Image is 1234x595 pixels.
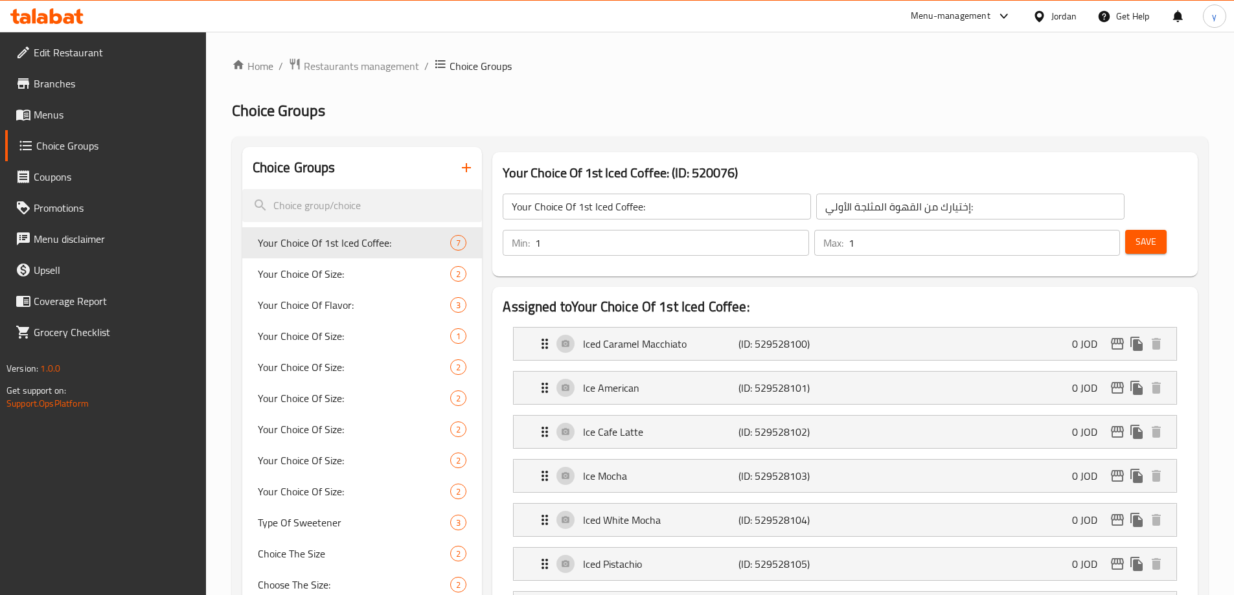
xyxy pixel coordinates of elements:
[450,515,466,530] div: Choices
[258,546,451,561] span: Choice The Size
[738,468,842,484] p: (ID: 529528103)
[450,359,466,375] div: Choices
[1108,554,1127,574] button: edit
[34,324,196,340] span: Grocery Checklist
[1147,422,1166,442] button: delete
[5,317,206,348] a: Grocery Checklist
[40,360,60,377] span: 1.0.0
[450,235,466,251] div: Choices
[450,484,466,499] div: Choices
[5,286,206,317] a: Coverage Report
[450,266,466,282] div: Choices
[1127,554,1147,574] button: duplicate
[232,58,1208,74] nav: breadcrumb
[232,96,325,125] span: Choice Groups
[514,372,1176,404] div: Expand
[911,8,990,24] div: Menu-management
[258,453,451,468] span: Your Choice Of Size:
[288,58,419,74] a: Restaurants management
[738,380,842,396] p: (ID: 529528101)
[1212,9,1217,23] span: y
[5,130,206,161] a: Choice Groups
[583,512,738,528] p: Iced White Mocha
[503,454,1187,498] li: Expand
[34,200,196,216] span: Promotions
[503,163,1187,183] h3: Your Choice Of 1st Iced Coffee: (ID: 520076)
[451,579,466,591] span: 2
[1127,422,1147,442] button: duplicate
[258,266,451,282] span: Your Choice Of Size:
[503,322,1187,366] li: Expand
[1125,230,1167,254] button: Save
[258,359,451,375] span: Your Choice Of Size:
[34,231,196,247] span: Menu disclaimer
[1127,334,1147,354] button: duplicate
[514,460,1176,492] div: Expand
[1108,334,1127,354] button: edit
[450,453,466,468] div: Choices
[451,423,466,436] span: 2
[514,504,1176,536] div: Expand
[242,538,483,569] div: Choice The Size2
[451,268,466,280] span: 2
[34,293,196,309] span: Coverage Report
[242,227,483,258] div: Your Choice Of 1st Iced Coffee:7
[6,382,66,399] span: Get support on:
[5,223,206,254] a: Menu disclaimer
[450,546,466,561] div: Choices
[258,515,451,530] span: Type Of Sweetener
[34,169,196,185] span: Coupons
[5,254,206,286] a: Upsell
[738,556,842,572] p: (ID: 529528105)
[1147,378,1166,398] button: delete
[5,99,206,130] a: Menus
[1072,336,1108,352] p: 0 JOD
[1072,512,1108,528] p: 0 JOD
[1108,378,1127,398] button: edit
[503,410,1187,454] li: Expand
[450,577,466,592] div: Choices
[232,58,273,74] a: Home
[34,107,196,122] span: Menus
[738,512,842,528] p: (ID: 529528104)
[1127,510,1147,530] button: duplicate
[1147,554,1166,574] button: delete
[242,445,483,476] div: Your Choice Of Size:2
[279,58,283,74] li: /
[1147,510,1166,530] button: delete
[258,297,451,313] span: Your Choice Of Flavor:
[242,289,483,320] div: Your Choice Of Flavor:3
[242,320,483,352] div: Your Choice Of Size:1
[258,328,451,344] span: Your Choice Of Size:
[258,390,451,406] span: Your Choice Of Size:
[258,484,451,499] span: Your Choice Of Size:
[258,421,451,437] span: Your Choice Of Size:
[34,45,196,60] span: Edit Restaurant
[1136,234,1156,250] span: Save
[503,366,1187,410] li: Expand
[583,424,738,440] p: Ice Cafe Latte
[242,258,483,289] div: Your Choice Of Size:2
[242,383,483,414] div: Your Choice Of Size:2
[451,361,466,374] span: 2
[242,507,483,538] div: Type Of Sweetener3
[1072,468,1108,484] p: 0 JOD
[5,68,206,99] a: Branches
[514,328,1176,360] div: Expand
[1147,466,1166,486] button: delete
[738,336,842,352] p: (ID: 529528100)
[242,189,483,222] input: search
[512,235,530,251] p: Min:
[451,392,466,405] span: 2
[451,517,466,529] span: 3
[450,390,466,406] div: Choices
[451,548,466,560] span: 2
[514,416,1176,448] div: Expand
[451,330,466,342] span: 1
[6,360,38,377] span: Version:
[450,58,512,74] span: Choice Groups
[583,336,738,352] p: Iced Caramel Macchiato
[583,380,738,396] p: Ice American
[242,352,483,383] div: Your Choice Of Size:2
[450,421,466,437] div: Choices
